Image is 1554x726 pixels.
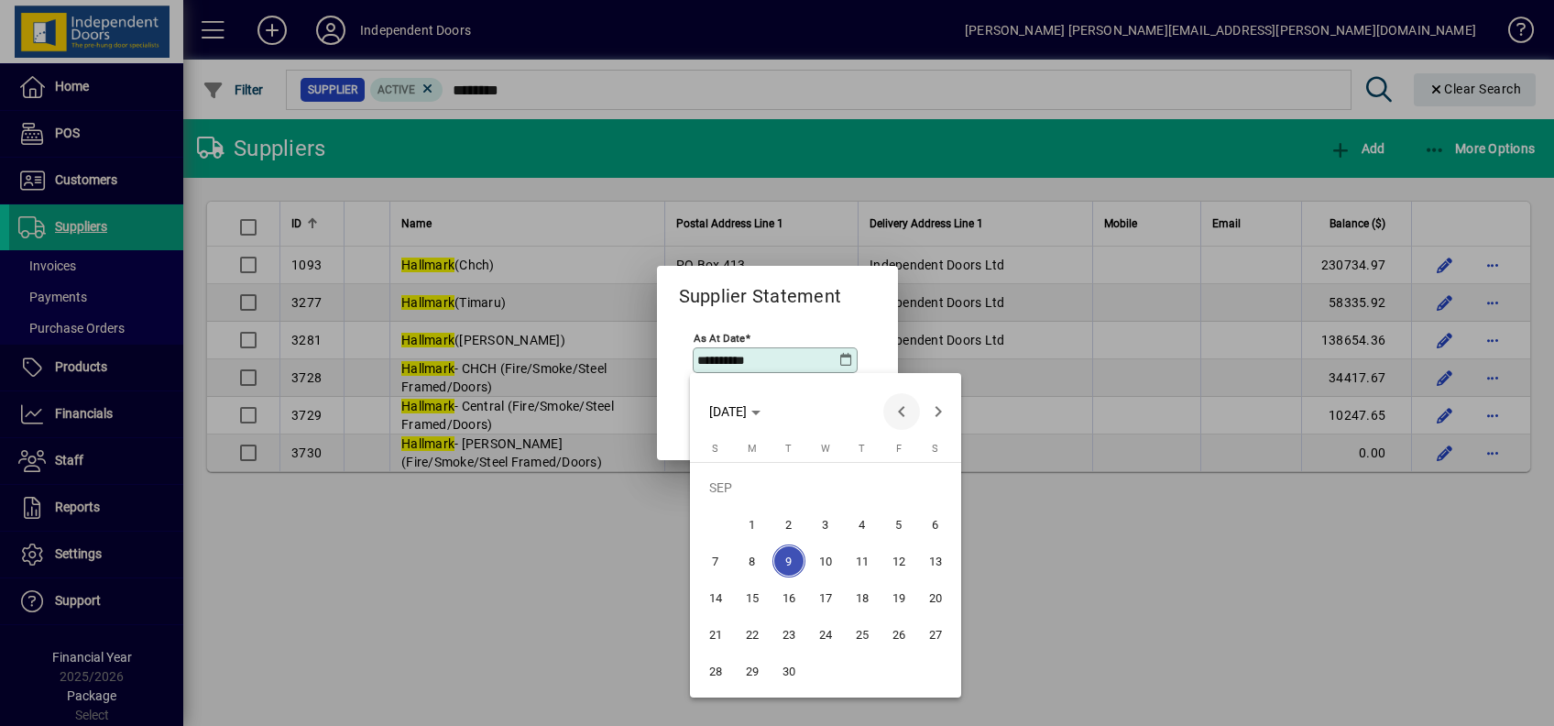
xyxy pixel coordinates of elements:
[919,508,952,541] span: 6
[736,654,769,687] span: 29
[771,579,807,616] button: Tue Sep 16 2025
[809,581,842,614] span: 17
[920,393,957,430] button: Next month
[809,508,842,541] span: 3
[882,544,915,577] span: 12
[771,616,807,653] button: Tue Sep 23 2025
[736,508,769,541] span: 1
[844,543,881,579] button: Thu Sep 11 2025
[697,579,734,616] button: Sun Sep 14 2025
[772,581,805,614] span: 16
[821,443,830,455] span: W
[809,544,842,577] span: 10
[697,653,734,689] button: Sun Sep 28 2025
[771,653,807,689] button: Tue Sep 30 2025
[734,653,771,689] button: Mon Sep 29 2025
[882,508,915,541] span: 5
[881,543,917,579] button: Fri Sep 12 2025
[734,579,771,616] button: Mon Sep 15 2025
[699,544,732,577] span: 7
[883,393,920,430] button: Previous month
[881,616,917,653] button: Fri Sep 26 2025
[697,543,734,579] button: Sun Sep 07 2025
[771,543,807,579] button: Tue Sep 09 2025
[917,616,954,653] button: Sat Sep 27 2025
[859,443,865,455] span: T
[917,579,954,616] button: Sat Sep 20 2025
[844,616,881,653] button: Thu Sep 25 2025
[844,579,881,616] button: Thu Sep 18 2025
[807,543,844,579] button: Wed Sep 10 2025
[896,443,902,455] span: F
[809,618,842,651] span: 24
[772,544,805,577] span: 9
[699,654,732,687] span: 28
[736,581,769,614] span: 15
[846,544,879,577] span: 11
[734,616,771,653] button: Mon Sep 22 2025
[807,579,844,616] button: Wed Sep 17 2025
[917,506,954,543] button: Sat Sep 06 2025
[734,506,771,543] button: Mon Sep 01 2025
[932,443,938,455] span: S
[807,616,844,653] button: Wed Sep 24 2025
[699,618,732,651] span: 21
[772,618,805,651] span: 23
[748,443,757,455] span: M
[846,618,879,651] span: 25
[846,581,879,614] span: 18
[697,469,954,506] td: SEP
[785,443,792,455] span: T
[919,581,952,614] span: 20
[881,579,917,616] button: Fri Sep 19 2025
[919,544,952,577] span: 13
[846,508,879,541] span: 4
[771,506,807,543] button: Tue Sep 02 2025
[881,506,917,543] button: Fri Sep 05 2025
[736,618,769,651] span: 22
[709,404,747,419] span: [DATE]
[734,543,771,579] button: Mon Sep 08 2025
[712,443,718,455] span: S
[699,581,732,614] span: 14
[772,508,805,541] span: 2
[882,618,915,651] span: 26
[919,618,952,651] span: 27
[702,395,768,428] button: Choose month and year
[807,506,844,543] button: Wed Sep 03 2025
[736,544,769,577] span: 8
[882,581,915,614] span: 19
[772,654,805,687] span: 30
[917,543,954,579] button: Sat Sep 13 2025
[844,506,881,543] button: Thu Sep 04 2025
[697,616,734,653] button: Sun Sep 21 2025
